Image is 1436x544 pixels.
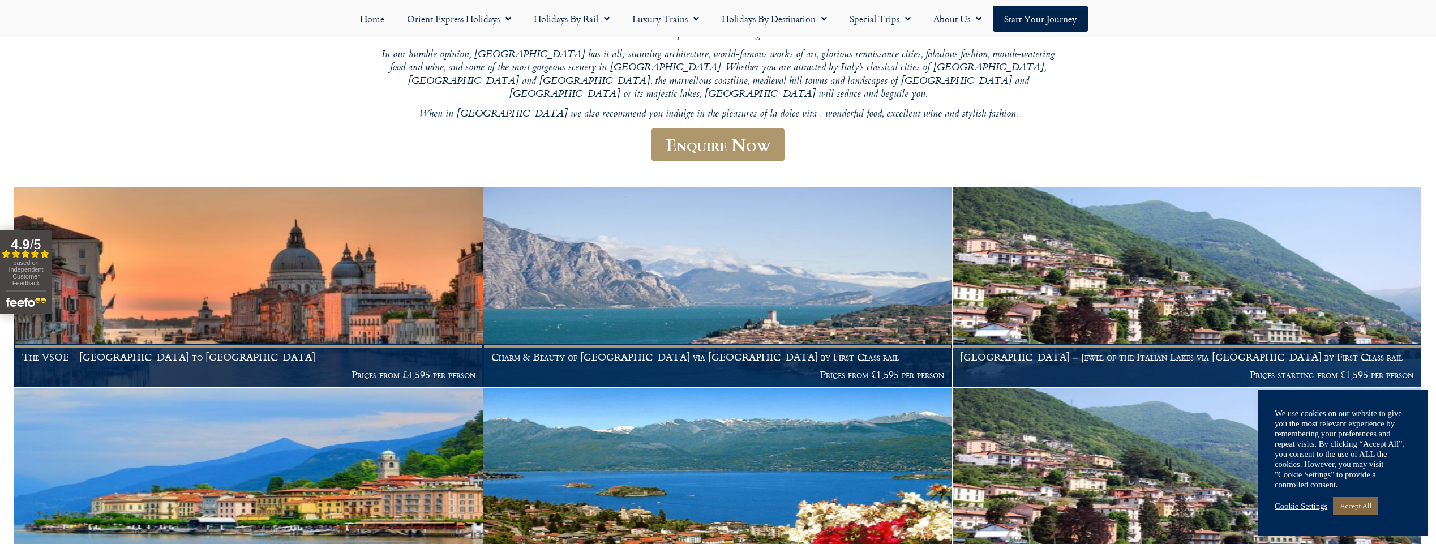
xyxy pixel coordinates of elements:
a: Enquire Now [651,128,785,161]
a: Holidays by Rail [522,6,621,32]
p: Prices from £1,595 per person [491,369,945,380]
a: Cookie Settings [1275,501,1327,511]
a: Home [349,6,396,32]
nav: Menu [6,6,1430,32]
a: Orient Express Holidays [396,6,522,32]
img: Orient Express Special Venice compressed [14,187,483,387]
h1: Charm & Beauty of [GEOGRAPHIC_DATA] via [GEOGRAPHIC_DATA] by First Class rail [491,352,945,363]
p: Prices starting from £1,595 per person [960,369,1413,380]
p: Discover an intoxicating mix of romance, history, culture and gastronomy. Gaze out over an enchan... [379,16,1058,42]
a: Start your Journey [993,6,1088,32]
a: Charm & Beauty of [GEOGRAPHIC_DATA] via [GEOGRAPHIC_DATA] by First Class rail Prices from £1,595 ... [483,187,953,388]
a: Luxury Trains [621,6,710,32]
a: The VSOE - [GEOGRAPHIC_DATA] to [GEOGRAPHIC_DATA] Prices from £4,595 per person [14,187,483,388]
a: [GEOGRAPHIC_DATA] – Jewel of the Italian Lakes via [GEOGRAPHIC_DATA] by First Class rail Prices s... [953,187,1422,388]
p: In our humble opinion, [GEOGRAPHIC_DATA] has it all; stunning architecture, world-famous works of... [379,49,1058,101]
p: When in [GEOGRAPHIC_DATA] we also recommend you indulge in the pleasures of la dolce vita : wonde... [379,108,1058,121]
a: Holidays by Destination [710,6,838,32]
a: About Us [922,6,993,32]
p: Prices from £4,595 per person [22,369,475,380]
a: Accept All [1333,497,1378,515]
a: Special Trips [838,6,922,32]
h1: [GEOGRAPHIC_DATA] – Jewel of the Italian Lakes via [GEOGRAPHIC_DATA] by First Class rail [960,352,1413,363]
div: We use cookies on our website to give you the most relevant experience by remembering your prefer... [1275,408,1411,490]
h1: The VSOE - [GEOGRAPHIC_DATA] to [GEOGRAPHIC_DATA] [22,352,475,363]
